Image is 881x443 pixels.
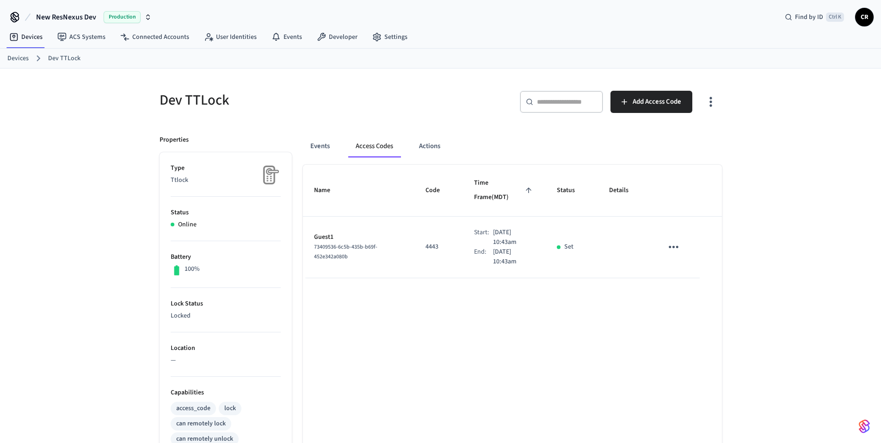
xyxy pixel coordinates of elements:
[176,419,226,429] div: can remotely lock
[303,135,722,157] div: ant example
[171,252,281,262] p: Battery
[7,54,29,63] a: Devices
[303,165,722,278] table: sticky table
[309,29,365,45] a: Developer
[113,29,197,45] a: Connected Accounts
[176,404,210,413] div: access_code
[258,163,281,187] img: Placeholder Lock Image
[303,135,337,157] button: Events
[171,343,281,353] p: Location
[412,135,448,157] button: Actions
[564,242,573,252] p: Set
[348,135,400,157] button: Access Codes
[224,404,236,413] div: lock
[493,247,535,267] p: [DATE] 10:43am
[160,91,435,110] h5: Dev TTLock
[859,419,870,434] img: SeamLogoGradient.69752ec5.svg
[609,183,641,198] span: Details
[264,29,309,45] a: Events
[171,388,281,398] p: Capabilities
[777,9,851,25] div: Find by IDCtrl K
[171,163,281,173] p: Type
[610,91,692,113] button: Add Access Code
[633,96,681,108] span: Add Access Code
[474,176,535,205] span: Time Frame(MDT)
[171,311,281,321] p: Locked
[557,183,587,198] span: Status
[856,9,873,25] span: CR
[178,220,197,230] p: Online
[171,208,281,218] p: Status
[197,29,264,45] a: User Identities
[171,175,281,185] p: Ttlock
[36,12,96,23] span: New ResNexus Dev
[171,356,281,365] p: —
[855,8,874,26] button: CR
[314,243,377,261] span: 73409536-6c5b-435b-b69f-452e342a080b
[48,54,80,63] a: Dev TTLock
[50,29,113,45] a: ACS Systems
[2,29,50,45] a: Devices
[425,242,452,252] p: 4443
[425,183,452,198] span: Code
[185,264,200,274] p: 100%
[474,228,493,247] div: Start:
[171,299,281,309] p: Lock Status
[104,11,141,23] span: Production
[365,29,415,45] a: Settings
[160,135,189,145] p: Properties
[474,247,493,267] div: End:
[826,12,844,22] span: Ctrl K
[493,228,535,247] p: [DATE] 10:43am
[795,12,823,22] span: Find by ID
[314,183,342,198] span: Name
[314,232,404,242] p: Guest1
